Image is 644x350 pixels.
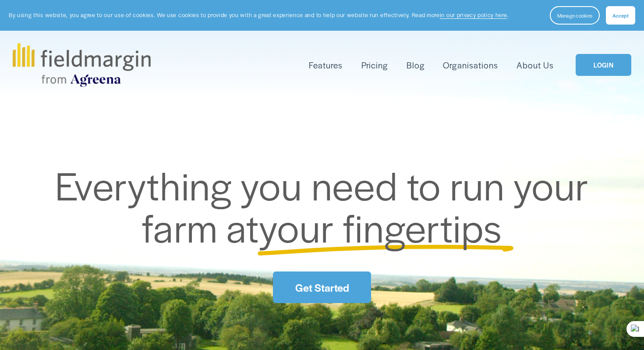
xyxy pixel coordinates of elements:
[13,43,150,87] img: fieldmargin.com
[309,58,343,72] a: folder dropdown
[259,199,502,254] span: your fingertips
[440,11,507,19] a: in our privacy policy here
[443,58,498,72] a: Organisations
[606,6,635,25] button: Accept
[309,59,343,71] span: Features
[55,157,598,254] span: Everything you need to run your farm at
[557,12,592,19] span: Manage cookies
[273,271,371,303] a: Get Started
[517,58,554,72] a: About Us
[550,6,600,25] button: Manage cookies
[576,54,631,76] a: LOGIN
[612,12,629,19] span: Accept
[361,58,388,72] a: Pricing
[407,58,425,72] a: Blog
[9,11,509,19] p: By using this website, you agree to our use of cookies. We use cookies to provide you with a grea...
